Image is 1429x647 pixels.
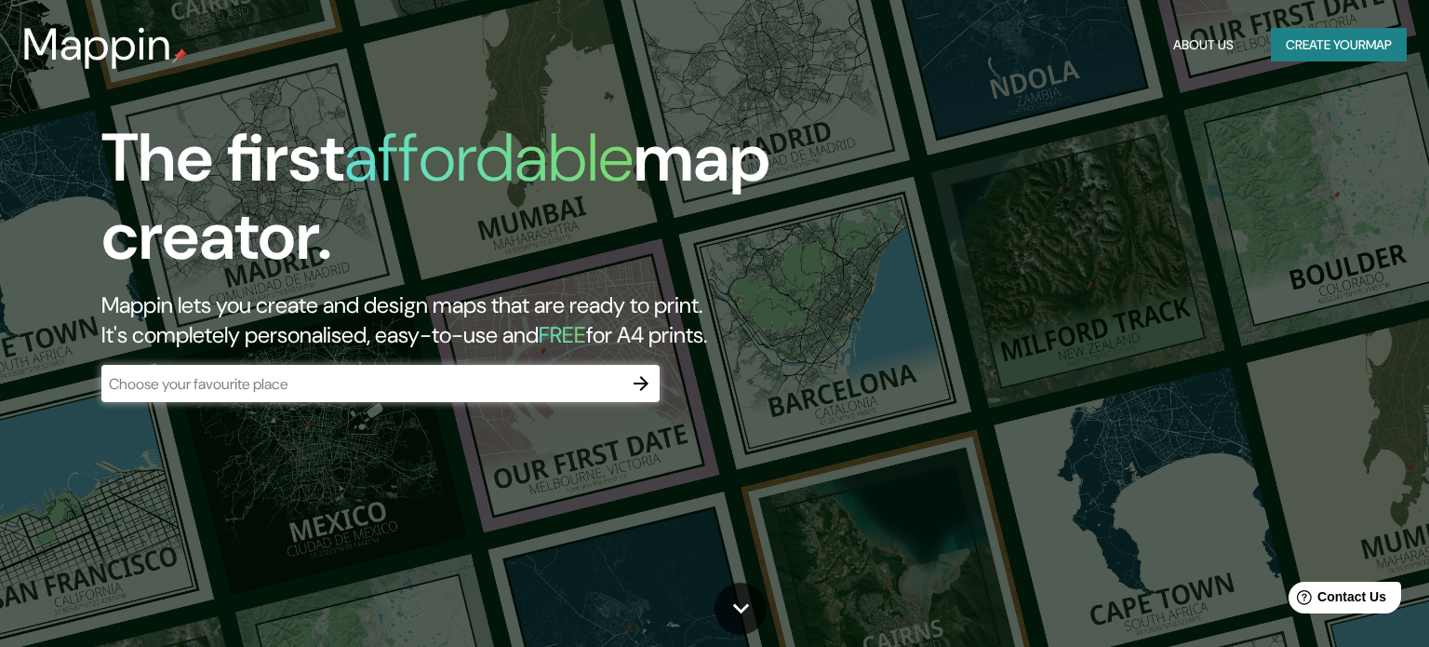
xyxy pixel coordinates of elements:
[1271,28,1407,62] button: Create yourmap
[1166,28,1241,62] button: About Us
[172,48,187,63] img: mappin-pin
[101,119,816,290] h1: The first map creator.
[539,320,586,349] h5: FREE
[344,115,634,201] h1: affordable
[101,373,622,395] input: Choose your favourite place
[1263,574,1409,627] iframe: Help widget launcher
[101,290,816,350] h2: Mappin lets you create and design maps that are ready to print. It's completely personalised, eas...
[22,19,172,71] h3: Mappin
